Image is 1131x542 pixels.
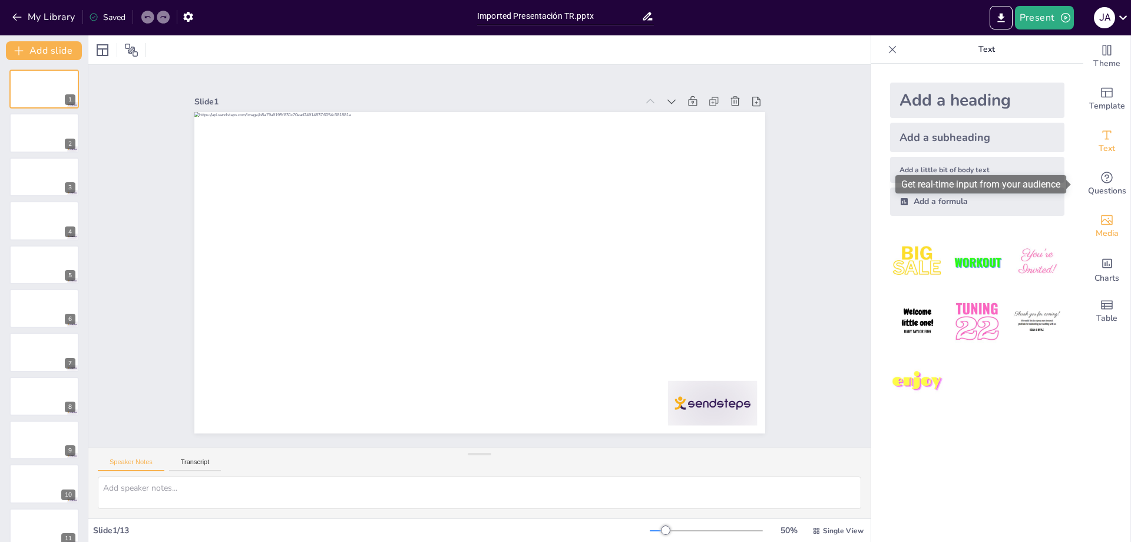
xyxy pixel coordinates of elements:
[9,464,79,503] div: 10
[65,402,75,412] div: 8
[950,235,1004,290] img: 2.jpeg
[775,525,803,536] div: 50 %
[65,94,75,105] div: 1
[65,314,75,324] div: 6
[950,294,1004,349] img: 5.jpeg
[1015,6,1074,29] button: Present
[1094,7,1115,28] div: J A
[9,289,79,328] div: 6
[61,490,75,500] div: 10
[1093,57,1120,70] span: Theme
[65,358,75,369] div: 7
[477,8,641,25] input: Insert title
[1083,205,1130,248] div: Add images, graphics, shapes or video
[823,526,864,536] span: Single View
[9,113,79,152] div: 2
[1094,272,1119,285] span: Charts
[65,445,75,456] div: 9
[9,333,79,372] div: 7
[65,226,75,237] div: 4
[1096,227,1119,240] span: Media
[890,188,1064,216] div: Add a formula
[1083,248,1130,290] div: Add charts and graphs
[890,157,1064,183] div: Add a little bit of body text
[1083,163,1130,205] div: Get real-time input from your audience
[65,139,75,149] div: 2
[1099,142,1115,155] span: Text
[89,12,125,23] div: Saved
[890,235,945,290] img: 1.jpeg
[1083,290,1130,333] div: Add a table
[65,270,75,281] div: 5
[890,294,945,349] img: 4.jpeg
[98,458,164,471] button: Speaker Notes
[9,201,79,240] div: 4
[9,70,79,109] div: 1
[890,354,945,409] img: 7.jpeg
[93,41,112,60] div: Layout
[1089,100,1125,113] span: Template
[890,83,1064,118] div: Add a heading
[890,123,1064,152] div: Add a subheading
[902,35,1072,64] p: Text
[65,182,75,193] div: 3
[1083,120,1130,163] div: Add text boxes
[1096,312,1117,325] span: Table
[169,458,221,471] button: Transcript
[1083,78,1130,120] div: Add ready made slides
[9,377,79,416] div: 8
[93,525,650,536] div: Slide 1 / 13
[1088,185,1126,198] span: Questions
[990,6,1013,29] button: Export to PowerPoint
[9,157,79,196] div: 3
[1010,235,1064,290] img: 3.jpeg
[6,41,82,60] button: Add slide
[9,8,80,27] button: My Library
[895,175,1066,193] div: Get real-time input from your audience
[124,43,138,57] span: Position
[9,245,79,284] div: 5
[1083,35,1130,78] div: Change the overall theme
[1010,294,1064,349] img: 6.jpeg
[9,421,79,459] div: 9
[1094,6,1115,29] button: J A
